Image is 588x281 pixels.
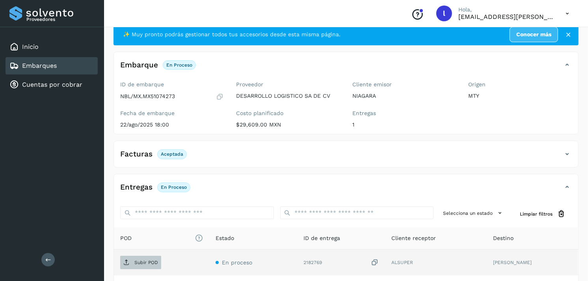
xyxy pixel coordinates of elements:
[22,81,82,88] a: Cuentas por cobrar
[440,207,507,220] button: Selecciona un estado
[458,6,553,13] p: Hola,
[120,150,153,159] h4: Facturas
[120,61,158,70] h4: Embarque
[385,249,487,275] td: ALSUPER
[120,81,224,88] label: ID de embarque
[6,57,98,74] div: Embarques
[161,184,187,190] p: En proceso
[352,93,456,99] p: NIAGARA
[520,210,553,218] span: Limpiar filtros
[236,121,340,128] p: $29,609.00 MXN
[510,27,558,42] a: Conocer más
[134,260,158,265] p: Subir POD
[161,151,183,157] p: Aceptada
[391,234,436,242] span: Cliente receptor
[114,147,578,167] div: FacturasAceptada
[120,256,161,269] button: Subir POD
[120,110,224,117] label: Fecha de embarque
[120,234,203,242] span: POD
[26,17,95,22] p: Proveedores
[352,121,456,128] p: 1
[236,93,340,99] p: DESARROLLO LOGISTICO SA DE CV
[236,81,340,88] label: Proveedor
[352,110,456,117] label: Entregas
[120,121,224,128] p: 22/ago/2025 18:00
[22,43,39,50] a: Inicio
[487,249,578,275] td: [PERSON_NAME]
[222,259,252,266] span: En proceso
[120,93,175,100] p: NBL/MX.MX51074273
[114,58,578,78] div: EmbarqueEn proceso
[123,30,341,39] span: ✨ Muy pronto podrás gestionar todos tus accesorios desde esta misma página.
[493,234,514,242] span: Destino
[120,183,153,192] h4: Entregas
[6,76,98,93] div: Cuentas por cobrar
[216,234,234,242] span: Estado
[514,207,572,221] button: Limpiar filtros
[352,81,456,88] label: Cliente emisor
[166,62,192,68] p: En proceso
[236,110,340,117] label: Costo planificado
[6,38,98,56] div: Inicio
[303,259,379,267] div: 2182769
[469,93,572,99] p: MTY
[22,62,57,69] a: Embarques
[458,13,553,20] p: lauraamalia.castillo@xpertal.com
[114,181,578,200] div: EntregasEn proceso
[469,81,572,88] label: Origen
[303,234,340,242] span: ID de entrega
